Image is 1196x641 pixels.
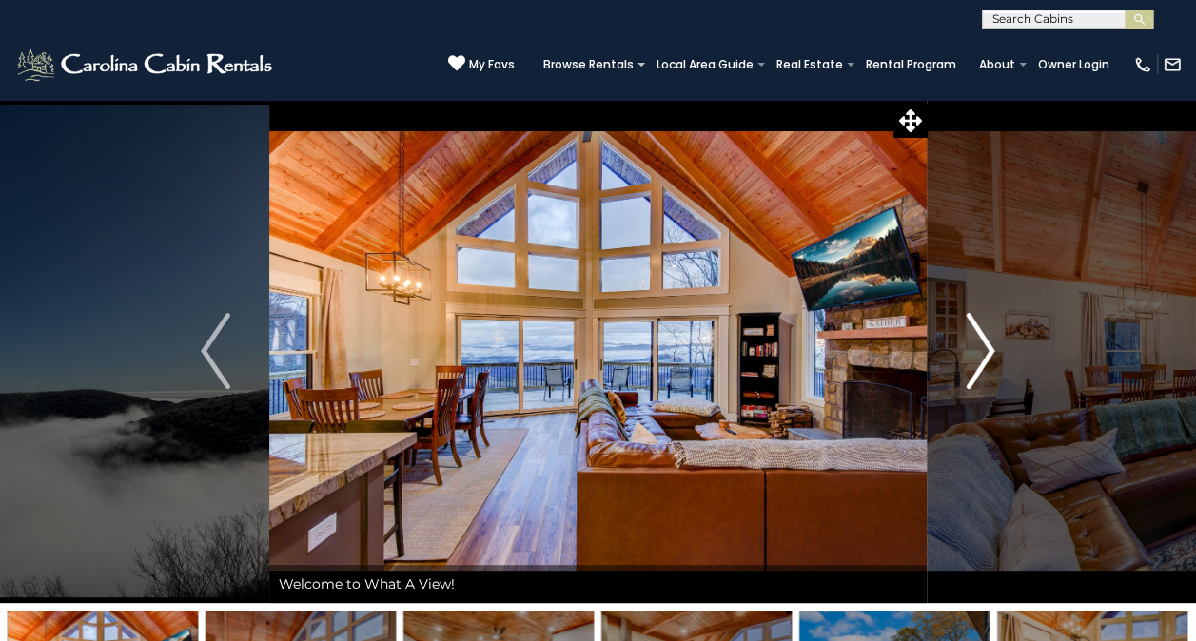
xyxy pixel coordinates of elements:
a: Local Area Guide [647,51,763,78]
a: Rental Program [856,51,966,78]
img: arrow [966,313,994,389]
a: Browse Rentals [534,51,643,78]
img: phone-regular-white.png [1133,55,1152,74]
button: Next [927,99,1033,603]
img: mail-regular-white.png [1163,55,1182,74]
a: Owner Login [1029,51,1119,78]
span: My Favs [469,56,515,73]
a: My Favs [448,54,515,74]
div: Welcome to What A View! [269,565,927,603]
a: About [970,51,1025,78]
a: Real Estate [767,51,853,78]
button: Previous [162,99,268,603]
img: White-1-2.png [14,46,278,84]
img: arrow [201,313,229,389]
